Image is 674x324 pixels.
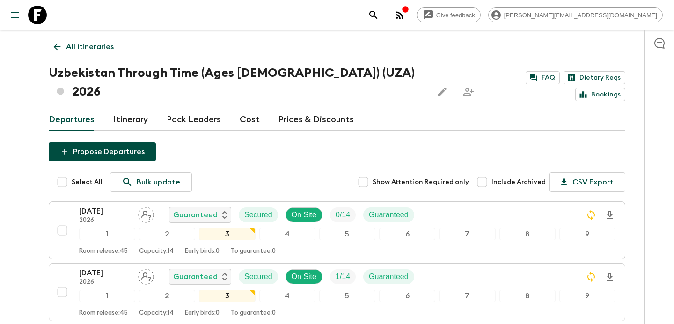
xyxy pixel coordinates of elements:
a: Prices & Discounts [278,109,354,131]
div: Trip Fill [330,207,356,222]
a: Departures [49,109,95,131]
span: Select All [72,177,103,187]
a: FAQ [526,71,560,84]
a: Bookings [575,88,625,101]
a: Pack Leaders [167,109,221,131]
button: [DATE]2026Assign pack leaderGuaranteedSecuredOn SiteTrip FillGuaranteed123456789Room release:45Ca... [49,201,625,259]
p: [DATE] [79,267,131,279]
p: 2026 [79,217,131,224]
div: 3 [199,228,255,240]
p: Capacity: 14 [139,309,174,317]
p: To guarantee: 0 [231,309,276,317]
div: On Site [286,207,322,222]
p: Guaranteed [173,209,218,221]
p: Room release: 45 [79,248,128,255]
div: 1 [79,228,135,240]
p: Capacity: 14 [139,248,174,255]
div: 7 [439,228,495,240]
div: 6 [379,290,435,302]
button: Edit this itinerary [433,82,452,101]
span: Assign pack leader [138,210,154,217]
p: Early birds: 0 [185,248,220,255]
span: Share this itinerary [459,82,478,101]
button: menu [6,6,24,24]
div: Secured [239,269,278,284]
button: search adventures [364,6,383,24]
div: 4 [259,228,315,240]
p: Room release: 45 [79,309,128,317]
div: 5 [319,228,375,240]
button: Propose Departures [49,142,156,161]
p: 1 / 14 [336,271,350,282]
svg: Download Onboarding [604,272,615,283]
p: Secured [244,209,272,221]
a: Cost [240,109,260,131]
p: To guarantee: 0 [231,248,276,255]
span: Show Attention Required only [373,177,469,187]
a: Bulk update [110,172,192,192]
p: Guaranteed [369,271,409,282]
p: All itineraries [66,41,114,52]
p: 2026 [79,279,131,286]
div: 8 [499,290,556,302]
span: [PERSON_NAME][EMAIL_ADDRESS][DOMAIN_NAME] [499,12,662,19]
div: 4 [259,290,315,302]
div: 7 [439,290,495,302]
p: Secured [244,271,272,282]
div: 2 [139,228,195,240]
div: 9 [559,290,615,302]
div: Secured [239,207,278,222]
div: 3 [199,290,255,302]
p: 0 / 14 [336,209,350,221]
div: 1 [79,290,135,302]
div: [PERSON_NAME][EMAIL_ADDRESS][DOMAIN_NAME] [488,7,663,22]
div: 2 [139,290,195,302]
span: Include Archived [491,177,546,187]
svg: Download Onboarding [604,210,615,221]
div: 8 [499,228,556,240]
p: Guaranteed [369,209,409,221]
p: On Site [292,271,316,282]
p: Early birds: 0 [185,309,220,317]
a: Itinerary [113,109,148,131]
div: Trip Fill [330,269,356,284]
a: All itineraries [49,37,119,56]
svg: Sync Required - Changes detected [586,271,597,282]
a: Dietary Reqs [564,71,625,84]
h1: Uzbekistan Through Time (Ages [DEMOGRAPHIC_DATA]) (UZA) 2026 [49,64,425,101]
button: CSV Export [549,172,625,192]
span: Give feedback [431,12,480,19]
p: On Site [292,209,316,221]
p: Guaranteed [173,271,218,282]
p: [DATE] [79,206,131,217]
div: 5 [319,290,375,302]
p: Bulk update [137,177,180,188]
span: Assign pack leader [138,272,154,279]
button: [DATE]2026Assign pack leaderGuaranteedSecuredOn SiteTrip FillGuaranteed123456789Room release:45Ca... [49,263,625,321]
div: 9 [559,228,615,240]
div: 6 [379,228,435,240]
a: Give feedback [417,7,481,22]
div: On Site [286,269,322,284]
svg: Sync Required - Changes detected [586,209,597,221]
